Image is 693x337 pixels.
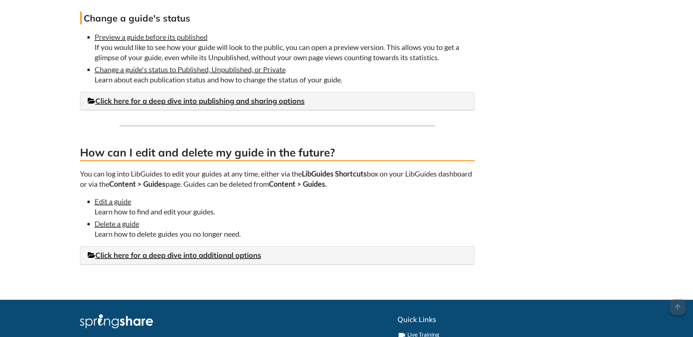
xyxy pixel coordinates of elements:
[670,299,686,315] span: arrow_upward
[670,300,686,309] a: arrow_upward
[95,32,475,62] li: If you would like to see how your guide will look to the public, you can open a preview version. ...
[88,96,305,105] a: Click here for a deep dive into publishing and sharing options
[88,251,261,260] a: Click here for a deep dive into additional options
[95,218,475,239] li: Learn how to delete guides you no longer need.
[95,219,139,228] a: Delete a guide
[397,314,613,325] h2: Quick Links
[80,314,153,328] img: Springshare
[80,168,475,189] p: You can log into LibGuides to edit your guides at any time, either via the box on your LibGuides ...
[95,65,286,74] a: Change a guide's status to Published, Unpublished, or Private
[80,145,475,161] h3: How can I edit and delete my guide in the future?
[80,12,475,24] h4: Change a guide's status
[95,64,475,85] li: Learn about each publication status and how to change the status of your guide.
[95,197,131,206] a: Edit a guide
[269,179,327,188] strong: Content > Guides.
[109,179,165,188] strong: Content > Guides
[95,32,207,41] a: Preview a guide before its published
[302,169,367,178] strong: LibGuides Shortcuts
[95,196,475,217] li: Learn how to find and edit your guides.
